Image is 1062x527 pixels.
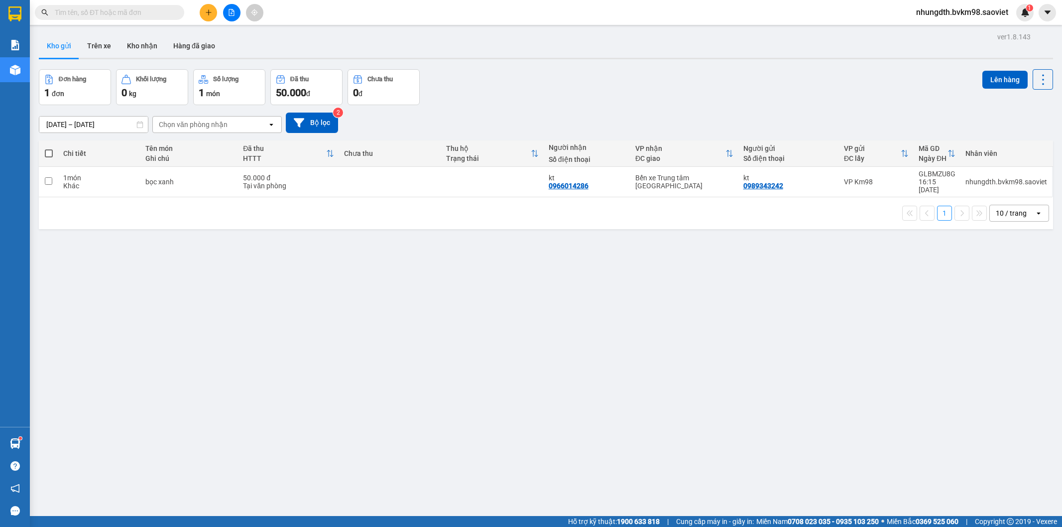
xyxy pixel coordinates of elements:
[919,178,955,194] div: 16:15 [DATE]
[276,87,306,99] span: 50.000
[121,87,127,99] span: 0
[743,154,834,162] div: Số điện thoại
[8,6,21,21] img: logo-vxr
[1039,4,1056,21] button: caret-down
[965,149,1047,157] div: Nhân viên
[344,149,437,157] div: Chưa thu
[228,9,235,16] span: file-add
[965,178,1047,186] div: nhungdth.bvkm98.saoviet
[200,4,217,21] button: plus
[10,65,20,75] img: warehouse-icon
[996,208,1027,218] div: 10 / trang
[630,140,738,167] th: Toggle SortBy
[39,117,148,132] input: Select a date range.
[982,71,1028,89] button: Lên hàng
[549,182,589,190] div: 0966014286
[333,108,343,118] sup: 2
[756,516,879,527] span: Miền Nam
[1028,4,1031,11] span: 1
[446,154,531,162] div: Trạng thái
[145,178,233,186] div: bọc xanh
[243,174,334,182] div: 50.000 đ
[916,518,958,526] strong: 0369 525 060
[667,516,669,527] span: |
[267,121,275,129] svg: open
[881,520,884,524] span: ⚪️
[549,143,625,151] div: Người nhận
[19,437,22,440] sup: 1
[919,170,955,178] div: GLBMZU8G
[306,90,310,98] span: đ
[10,438,20,449] img: warehouse-icon
[10,461,20,471] span: question-circle
[63,149,135,157] div: Chi tiết
[206,90,220,98] span: món
[145,154,233,162] div: Ghi chú
[919,144,947,152] div: Mã GD
[358,90,362,98] span: đ
[270,69,343,105] button: Đã thu50.000đ
[676,516,754,527] span: Cung cấp máy in - giấy in:
[238,140,339,167] th: Toggle SortBy
[1035,209,1043,217] svg: open
[1043,8,1052,17] span: caret-down
[788,518,879,526] strong: 0708 023 035 - 0935 103 250
[63,182,135,190] div: Khác
[136,76,166,83] div: Khối lượng
[1026,4,1033,11] sup: 1
[446,144,531,152] div: Thu hộ
[839,140,914,167] th: Toggle SortBy
[635,174,733,190] div: Bến xe Trung tâm [GEOGRAPHIC_DATA]
[286,113,338,133] button: Bộ lọc
[129,90,136,98] span: kg
[79,34,119,58] button: Trên xe
[844,144,901,152] div: VP gửi
[635,144,725,152] div: VP nhận
[844,154,901,162] div: ĐC lấy
[145,144,233,152] div: Tên món
[243,154,326,162] div: HTTT
[251,9,258,16] span: aim
[165,34,223,58] button: Hàng đã giao
[39,69,111,105] button: Đơn hàng1đơn
[353,87,358,99] span: 0
[441,140,544,167] th: Toggle SortBy
[887,516,958,527] span: Miền Bắc
[246,4,263,21] button: aim
[63,174,135,182] div: 1 món
[159,120,228,130] div: Chọn văn phòng nhận
[55,7,172,18] input: Tìm tên, số ĐT hoặc mã đơn
[119,34,165,58] button: Kho nhận
[549,174,625,182] div: kt
[243,182,334,190] div: Tại văn phòng
[743,144,834,152] div: Người gửi
[1007,518,1014,525] span: copyright
[635,154,725,162] div: ĐC giao
[223,4,240,21] button: file-add
[1021,8,1030,17] img: icon-new-feature
[44,87,50,99] span: 1
[116,69,188,105] button: Khối lượng0kg
[59,76,86,83] div: Đơn hàng
[997,31,1031,42] div: ver 1.8.143
[743,174,834,182] div: kt
[844,178,909,186] div: VP Km98
[568,516,660,527] span: Hỗ trợ kỹ thuật:
[10,484,20,493] span: notification
[919,154,947,162] div: Ngày ĐH
[52,90,64,98] span: đơn
[199,87,204,99] span: 1
[205,9,212,16] span: plus
[243,144,326,152] div: Đã thu
[914,140,960,167] th: Toggle SortBy
[290,76,309,83] div: Đã thu
[348,69,420,105] button: Chưa thu0đ
[966,516,967,527] span: |
[549,155,625,163] div: Số điện thoại
[41,9,48,16] span: search
[937,206,952,221] button: 1
[213,76,238,83] div: Số lượng
[743,182,783,190] div: 0989343242
[908,6,1016,18] span: nhungdth.bvkm98.saoviet
[193,69,265,105] button: Số lượng1món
